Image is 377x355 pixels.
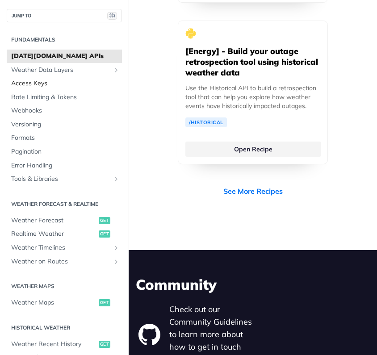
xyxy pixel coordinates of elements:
span: Webhooks [11,106,120,115]
span: Realtime Weather [11,230,96,238]
button: Show subpages for Weather on Routes [113,258,120,265]
h2: Fundamentals [7,36,122,44]
span: get [99,341,110,348]
h2: Weather Maps [7,282,122,290]
a: Open Recipe [185,142,321,157]
span: Weather on Routes [11,257,110,266]
h5: [Energy] - Build your outage retrospection tool using historical weather data [185,46,320,78]
a: Realtime Weatherget [7,227,122,241]
h2: Historical Weather [7,324,122,332]
span: Formats [11,134,120,142]
button: JUMP TO⌘/ [7,9,122,22]
a: Weather TimelinesShow subpages for Weather Timelines [7,241,122,255]
span: Tools & Libraries [11,175,110,184]
a: Weather Mapsget [7,296,122,309]
span: Weather Maps [11,298,96,307]
span: Error Handling [11,161,120,170]
a: Error Handling [7,159,122,172]
span: Pagination [11,147,120,156]
span: get [99,230,110,238]
a: Weather Recent Historyget [7,338,122,351]
span: Rate Limiting & Tokens [11,93,120,102]
button: Show subpages for Tools & Libraries [113,175,120,183]
a: Versioning [7,118,122,131]
a: Tools & LibrariesShow subpages for Tools & Libraries [7,172,122,186]
a: See More Recipes [223,186,283,196]
span: Weather Recent History [11,340,96,349]
a: Access Keys [7,77,122,90]
span: Weather Data Layers [11,66,110,75]
span: Access Keys [11,79,120,88]
a: [DATE][DOMAIN_NAME] APIs [7,50,122,63]
h3: Community [136,275,370,294]
span: Weather Forecast [11,216,96,225]
a: Pagination [7,145,122,159]
a: Formats [7,131,122,145]
button: Show subpages for Weather Timelines [113,244,120,251]
a: Weather on RoutesShow subpages for Weather on Routes [7,255,122,268]
span: ⌘/ [107,12,117,20]
span: get [99,217,110,224]
a: Rate Limiting & Tokens [7,91,122,104]
span: get [99,299,110,306]
a: Webhooks [7,104,122,117]
a: Weather Forecastget [7,214,122,227]
span: Weather Timelines [11,243,110,252]
span: Versioning [11,120,120,129]
h2: Weather Forecast & realtime [7,200,122,208]
a: Weather Data LayersShow subpages for Weather Data Layers [7,63,122,77]
p: Use the Historical API to build a retrospection tool that can help you explore how weather events... [185,84,320,110]
button: Show subpages for Weather Data Layers [113,67,120,74]
span: [DATE][DOMAIN_NAME] APIs [11,52,120,61]
a: /Historical [185,117,227,127]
